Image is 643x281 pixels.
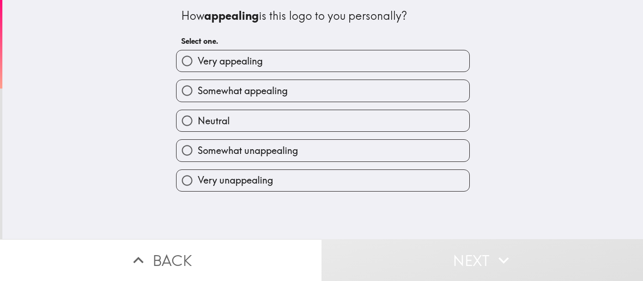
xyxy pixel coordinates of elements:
[198,84,288,97] span: Somewhat appealing
[204,8,259,23] b: appealing
[177,80,469,101] button: Somewhat appealing
[177,170,469,191] button: Very unappealing
[198,144,298,157] span: Somewhat unappealing
[198,114,230,128] span: Neutral
[321,239,643,281] button: Next
[177,110,469,131] button: Neutral
[181,36,465,46] h6: Select one.
[177,140,469,161] button: Somewhat unappealing
[198,174,273,187] span: Very unappealing
[177,50,469,72] button: Very appealing
[198,55,263,68] span: Very appealing
[181,8,465,24] div: How is this logo to you personally?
